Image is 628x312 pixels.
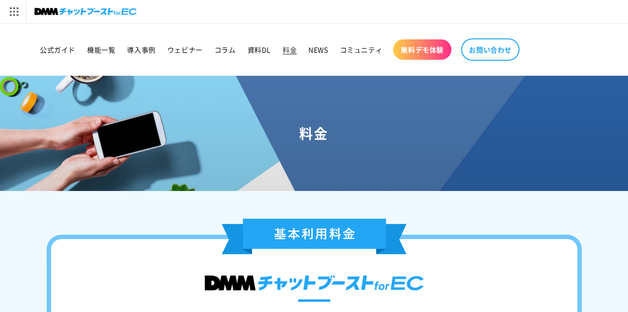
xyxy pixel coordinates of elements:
a: 無料デモ体験 [393,39,451,60]
a: 公式ガイド [34,39,81,60]
a: コラム [209,39,242,60]
span: 無料デモ体験 [401,45,444,54]
h1: 料金 [12,124,616,142]
span: 導入事例 [127,45,155,54]
span: 公式ガイド [40,45,75,54]
span: お問い合わせ [469,45,512,54]
img: サービス [1,1,26,22]
span: ウェビナー [167,45,203,54]
span: コミュニティ [340,45,383,54]
span: 資料DL [248,45,271,54]
img: 基本利用料金 [222,219,407,254]
a: 導入事例 [121,39,161,60]
a: 機能一覧 [81,39,121,60]
a: ウェビナー [161,39,209,60]
span: 料金 [283,45,297,54]
a: 資料DL [242,39,277,60]
img: DMMチャットブースト [205,276,424,291]
span: NEWS [308,45,328,54]
a: NEWS [303,39,334,60]
img: チャットブーストforEC [35,5,137,18]
a: コミュニティ [334,39,389,60]
a: お問い合わせ [461,38,520,61]
span: コラム [215,45,236,54]
a: 料金 [277,39,303,60]
span: 機能一覧 [87,45,115,54]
